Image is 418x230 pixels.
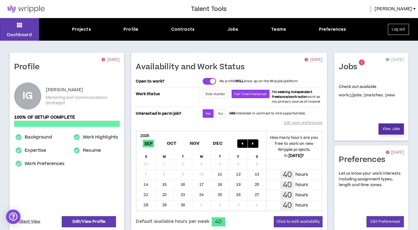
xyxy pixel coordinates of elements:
b: [DATE] ? [289,153,304,158]
div: S [248,150,266,159]
p: Let us know your work interests including assignment types, length and time zones. [339,171,404,188]
sup: 2 [359,60,365,65]
span: Oct [166,140,178,147]
div: Open Intercom Messenger [6,210,20,224]
p: [DATE] [386,57,404,63]
span: Default available hours per week [136,218,209,225]
h1: Profile [14,62,44,72]
div: IG [23,92,33,101]
span: jobs. [349,92,363,98]
strong: AM [230,111,235,116]
p: [PERSON_NAME] [46,86,83,94]
a: Edit/View Profile [62,216,116,227]
div: T [211,150,229,159]
p: Marketing and Communications Strategist [46,95,120,106]
h1: Availability and Work Status [136,62,249,72]
p: [DATE] [101,57,120,63]
a: 5 [363,92,366,98]
button: Log out [388,24,409,35]
span: Dec [212,140,224,147]
p: My profile show up on the Wripple platform [220,79,298,84]
span: matches. [363,92,384,98]
span: Yes [205,111,211,116]
p: Work Status [136,90,198,98]
span: No [218,111,223,116]
div: F [229,150,248,159]
h3: Talent Tools [191,5,227,14]
span: work as my primary source of income [272,90,320,104]
div: Preferences [319,26,346,33]
span: new [385,92,395,98]
p: hours [295,171,308,178]
div: Jobs [227,26,239,33]
span: Side Hustler [205,92,225,96]
p: Dashboard [7,32,32,38]
a: Work Preferences [25,160,64,167]
b: 2025 [140,133,149,138]
p: 100% of setup complete [14,114,120,121]
p: Check out available work: [339,84,395,98]
h1: Jobs [339,62,362,72]
a: Edit work preferences [284,118,323,128]
p: How many hours are you free to work on new Wripple projects in [266,135,322,159]
a: View Jobs [379,123,404,135]
p: Interested in perm job? [136,109,198,118]
div: Ignacio G. [14,82,41,110]
p: hours [295,182,308,188]
span: Sep [143,140,154,147]
strong: WILL [236,79,244,83]
span: [PERSON_NAME] [375,6,412,12]
div: T [174,150,192,159]
div: Teams [271,26,286,33]
a: Edit Preferences [367,216,404,227]
p: [DATE] [386,150,404,156]
a: Expertise [25,147,46,154]
b: I'm seeking independent freelance/contractor [272,90,312,99]
p: [DATE] [304,57,323,63]
div: W [192,150,211,159]
div: Projects [72,26,91,33]
div: M [155,150,174,159]
p: hours [295,192,308,198]
p: hours [295,202,308,209]
a: Background [25,134,52,141]
div: S [137,150,155,159]
span: 2 [361,60,363,65]
a: Work Highlights [83,134,118,141]
a: Resume [83,147,101,154]
a: Client View [18,216,42,227]
div: Contracts [171,26,195,33]
h1: Preferences [339,155,390,165]
div: Profile [123,26,138,33]
span: Nov [189,140,201,147]
p: I interested in contract to hire opportunities [229,111,305,116]
p: Open to work? [136,79,198,84]
a: 16 [349,92,354,98]
a: 0 [385,92,387,98]
button: Click to edit availability [274,216,323,227]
